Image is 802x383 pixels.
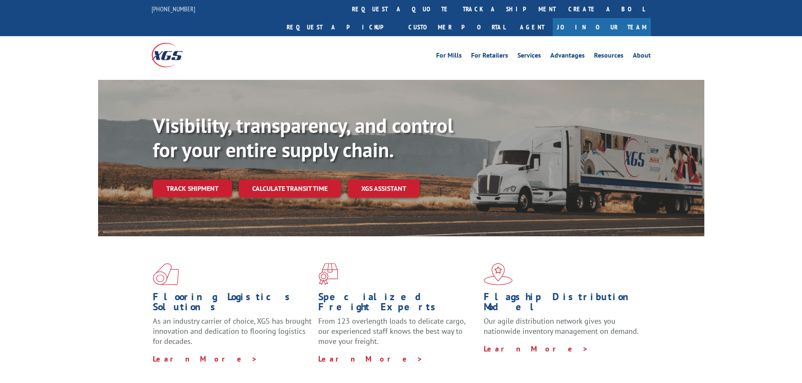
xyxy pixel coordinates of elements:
span: Our agile distribution network gives you nationwide inventory management on demand. [484,316,639,336]
a: For Retailers [471,52,508,61]
a: Resources [594,52,623,61]
b: Visibility, transparency, and control for your entire supply chain. [153,112,453,163]
h1: Specialized Freight Experts [318,292,477,316]
p: From 123 overlength loads to delicate cargo, our experienced staff knows the best way to move you... [318,316,477,354]
a: Customer Portal [402,18,512,36]
a: Request a pickup [280,18,402,36]
a: For Mills [436,52,462,61]
a: Learn More > [484,344,589,354]
span: As an industry carrier of choice, XGS has brought innovation and dedication to flooring logistics... [153,316,312,346]
a: Learn More > [318,354,423,364]
a: Join Our Team [553,18,651,36]
a: Advantages [550,52,585,61]
img: xgs-icon-flagship-distribution-model-red [484,263,513,285]
h1: Flooring Logistics Solutions [153,292,312,316]
a: Track shipment [153,180,232,197]
a: Agent [512,18,553,36]
img: xgs-icon-focused-on-flooring-red [318,263,338,285]
a: About [633,52,651,61]
a: [PHONE_NUMBER] [152,5,195,13]
h1: Flagship Distribution Model [484,292,643,316]
img: xgs-icon-total-supply-chain-intelligence-red [153,263,179,285]
a: Services [517,52,541,61]
a: XGS ASSISTANT [348,180,420,198]
a: Learn More > [153,354,258,364]
a: Calculate transit time [239,180,341,198]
